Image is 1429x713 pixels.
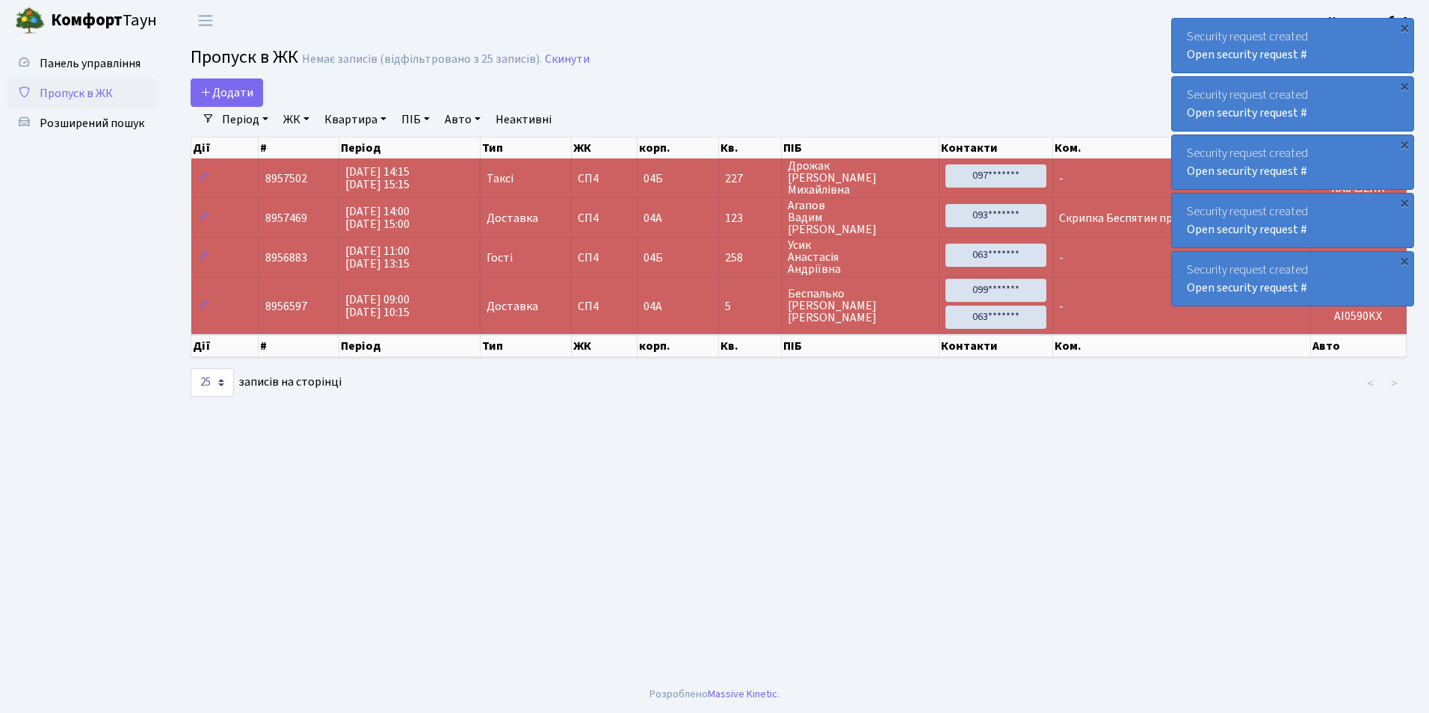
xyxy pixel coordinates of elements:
[1053,335,1311,357] th: Ком.
[191,78,263,107] a: Додати
[1397,20,1412,35] div: ×
[788,200,933,235] span: Агапов Вадим [PERSON_NAME]
[643,210,662,226] span: 04А
[1328,13,1411,29] b: Консьєрж б. 4.
[265,250,307,266] span: 8956883
[481,335,572,357] th: Тип
[345,291,410,321] span: [DATE] 09:00 [DATE] 10:15
[216,107,274,132] a: Період
[1317,309,1400,324] h5: AI0590KX
[725,212,774,224] span: 123
[578,173,631,185] span: СП4
[643,170,663,187] span: 04Б
[782,138,939,158] th: ПІБ
[191,368,234,397] select: записів на сторінці
[782,335,939,357] th: ПІБ
[1059,170,1064,187] span: -
[339,138,481,158] th: Період
[939,138,1053,158] th: Контакти
[7,108,157,138] a: Розширений пошук
[439,107,487,132] a: Авто
[191,335,259,357] th: Дії
[643,298,662,315] span: 04А
[649,686,780,703] div: Розроблено .
[191,138,259,158] th: Дії
[788,239,933,275] span: Усик Анастасія Андріївна
[1059,298,1064,315] span: -
[1172,135,1413,189] div: Security request created
[259,335,339,357] th: #
[51,8,157,34] span: Таун
[487,300,538,312] span: Доставка
[1397,78,1412,93] div: ×
[1059,250,1064,266] span: -
[1397,137,1412,152] div: ×
[318,107,392,132] a: Квартира
[1397,195,1412,210] div: ×
[578,252,631,264] span: СП4
[187,8,224,33] button: Переключити навігацію
[40,115,144,132] span: Розширений пошук
[51,8,123,32] b: Комфорт
[345,203,410,232] span: [DATE] 14:00 [DATE] 15:00
[939,335,1053,357] th: Контакти
[1053,138,1311,158] th: Ком.
[1172,77,1413,131] div: Security request created
[1172,252,1413,306] div: Security request created
[265,298,307,315] span: 8956597
[1172,19,1413,72] div: Security request created
[788,288,933,324] span: Беспалько [PERSON_NAME] [PERSON_NAME]
[277,107,315,132] a: ЖК
[638,335,719,357] th: корп.
[259,138,339,158] th: #
[487,212,538,224] span: Доставка
[578,300,631,312] span: СП4
[490,107,558,132] a: Неактивні
[191,368,342,397] label: записів на сторінці
[572,335,638,357] th: ЖК
[725,300,774,312] span: 5
[719,335,781,357] th: Кв.
[1328,12,1411,30] a: Консьєрж б. 4.
[1172,194,1413,247] div: Security request created
[487,252,513,264] span: Гості
[191,44,298,70] span: Пропуск в ЖК
[345,164,410,193] span: [DATE] 14:15 [DATE] 15:15
[395,107,436,132] a: ПІБ
[345,243,410,272] span: [DATE] 11:00 [DATE] 13:15
[15,6,45,36] img: logo.png
[487,173,513,185] span: Таксі
[481,138,572,158] th: Тип
[708,686,777,702] a: Massive Kinetic
[1187,105,1307,121] a: Open security request #
[339,335,481,357] th: Період
[1187,280,1307,296] a: Open security request #
[572,138,638,158] th: ЖК
[578,212,631,224] span: СП4
[725,173,774,185] span: 227
[788,160,933,196] span: Дрожак [PERSON_NAME] Михайлівна
[1059,210,1223,226] span: Скрипка Беспятин пропустити
[1187,163,1307,179] a: Open security request #
[719,138,781,158] th: Кв.
[200,84,253,101] span: Додати
[7,78,157,108] a: Пропуск в ЖК
[7,49,157,78] a: Панель управління
[1397,253,1412,268] div: ×
[1187,221,1307,238] a: Open security request #
[638,138,719,158] th: корп.
[40,55,141,72] span: Панель управління
[302,52,542,67] div: Немає записів (відфільтровано з 25 записів).
[1311,335,1407,357] th: Авто
[265,210,307,226] span: 8957469
[1187,46,1307,63] a: Open security request #
[545,52,590,67] a: Скинути
[643,250,663,266] span: 04Б
[40,85,113,102] span: Пропуск в ЖК
[265,170,307,187] span: 8957502
[725,252,774,264] span: 258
